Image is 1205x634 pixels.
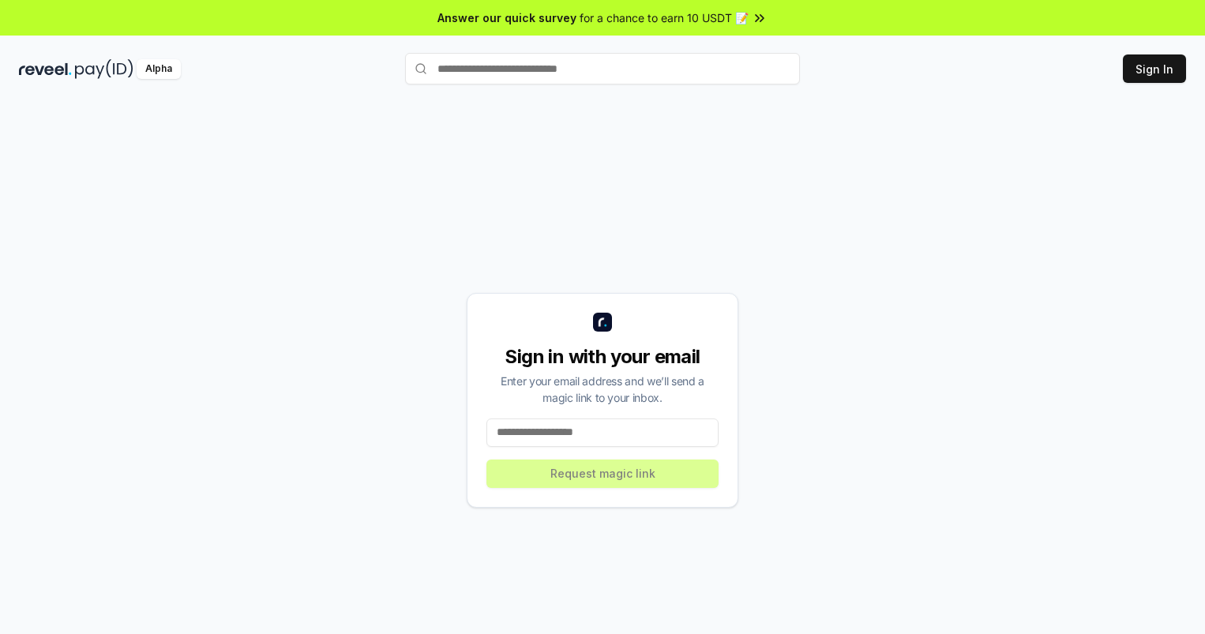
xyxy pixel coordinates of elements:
div: Enter your email address and we’ll send a magic link to your inbox. [486,373,719,406]
span: for a chance to earn 10 USDT 📝 [580,9,749,26]
div: Alpha [137,59,181,79]
div: Sign in with your email [486,344,719,370]
img: logo_small [593,313,612,332]
img: reveel_dark [19,59,72,79]
button: Sign In [1123,54,1186,83]
img: pay_id [75,59,133,79]
span: Answer our quick survey [437,9,576,26]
